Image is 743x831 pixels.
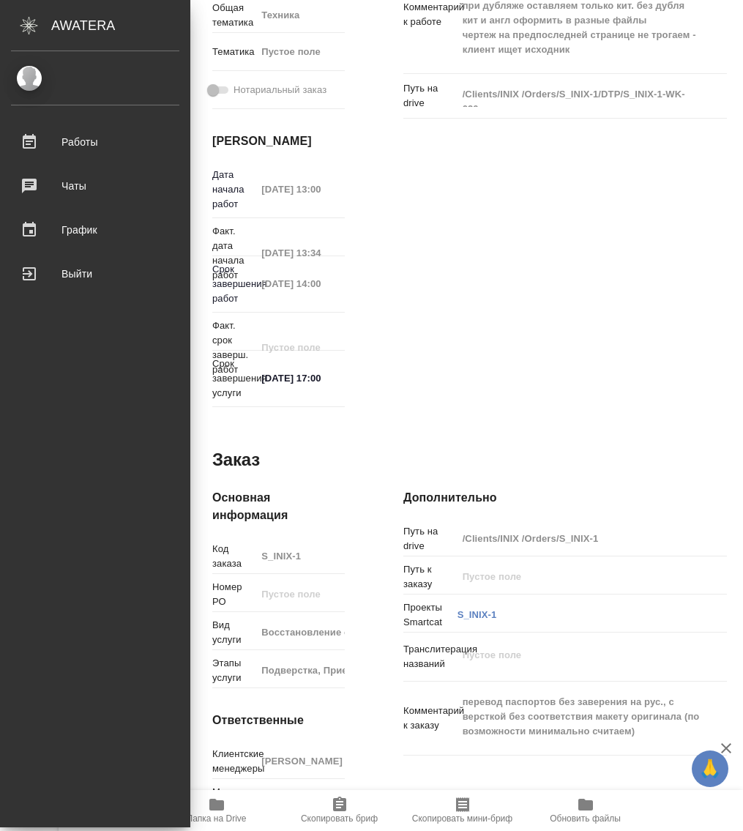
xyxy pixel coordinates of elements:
[403,704,458,733] p: Комментарий к заказу
[212,785,256,814] p: Менеджеры верстки
[256,622,345,643] input: Пустое поле
[4,168,187,204] a: Чаты
[212,168,256,212] p: Дата начала работ
[278,790,401,831] button: Скопировать бриф
[256,545,345,567] input: Пустое поле
[256,179,345,200] input: Пустое поле
[256,273,345,294] input: Пустое поле
[11,175,179,197] div: Чаты
[212,45,256,59] p: Тематика
[4,256,187,292] a: Выйти
[212,133,345,150] h4: [PERSON_NAME]
[212,224,256,283] p: Факт. дата начала работ
[256,242,345,264] input: Пустое поле
[11,131,179,153] div: Работы
[212,448,260,472] h2: Заказ
[256,368,345,389] input: ✎ Введи что-нибудь
[234,83,326,97] span: Нотариальный заказ
[412,813,512,824] span: Скопировать мини-бриф
[212,489,345,524] h4: Основная информация
[524,790,647,831] button: Обновить файлы
[212,747,256,776] p: Клиентские менеджеры
[212,1,256,30] p: Общая тематика
[458,690,701,744] textarea: перевод паспортов без заверения на рус., с версткой без соответствия макету оригинала (по возможн...
[403,81,458,111] p: Путь на drive
[301,813,378,824] span: Скопировать бриф
[51,11,190,40] div: AWATERA
[692,750,728,787] button: 🙏
[212,357,256,400] p: Срок завершения услуги
[550,813,621,824] span: Обновить файлы
[212,262,256,306] p: Срок завершения работ
[256,660,345,681] input: Пустое поле
[256,3,389,28] div: Техника
[187,813,247,824] span: Папка на Drive
[458,82,701,107] textarea: /Clients/INIX /Orders/S_INIX-1/DTP/S_INIX-1-WK-030
[698,753,723,784] span: 🙏
[155,790,278,831] button: Папка на Drive
[403,524,458,554] p: Путь на drive
[212,656,256,685] p: Этапы услуги
[256,337,345,358] input: Пустое поле
[212,580,256,609] p: Номер РО
[458,566,701,587] input: Пустое поле
[212,618,256,647] p: Вид услуги
[261,45,371,59] div: Пустое поле
[458,609,497,620] a: S_INIX-1
[256,750,345,772] input: Пустое поле
[212,318,256,377] p: Факт. срок заверш. работ
[403,562,458,592] p: Путь к заказу
[11,219,179,241] div: График
[4,124,187,160] a: Работы
[403,600,458,630] p: Проекты Smartcat
[212,542,256,571] p: Код заказа
[212,712,345,729] h4: Ответственные
[403,489,727,507] h4: Дополнительно
[4,212,187,248] a: График
[401,790,524,831] button: Скопировать мини-бриф
[458,528,701,549] input: Пустое поле
[256,584,345,605] input: Пустое поле
[11,263,179,285] div: Выйти
[256,40,389,64] div: Пустое поле
[256,789,345,810] input: Пустое поле
[403,642,458,671] p: Транслитерация названий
